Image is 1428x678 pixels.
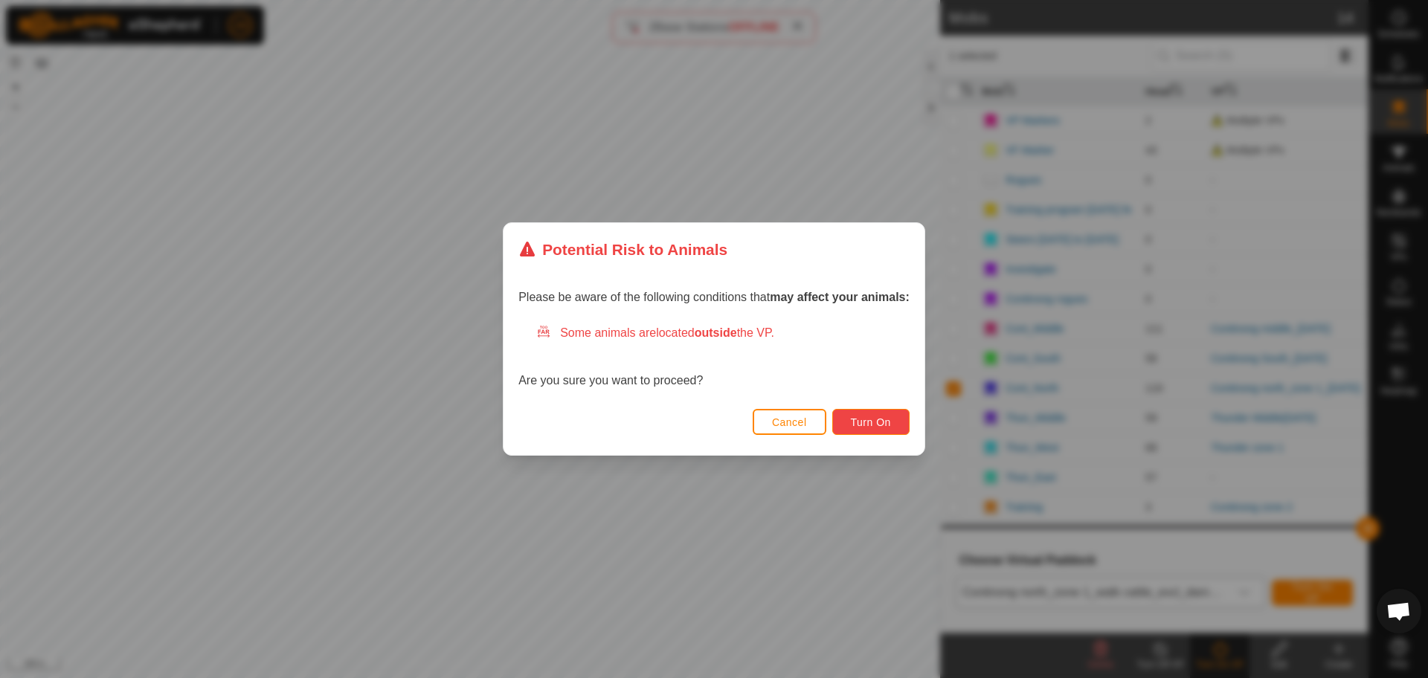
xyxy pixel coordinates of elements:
div: Some animals are [536,324,910,342]
strong: outside [695,326,737,339]
span: Cancel [772,416,807,428]
span: Turn On [851,416,891,428]
span: Please be aware of the following conditions that [518,291,910,303]
div: Open chat [1377,589,1421,633]
strong: may affect your animals: [770,291,910,303]
button: Cancel [753,409,826,435]
button: Turn On [832,409,910,435]
span: located the VP. [656,326,774,339]
div: Are you sure you want to proceed? [518,324,910,390]
div: Potential Risk to Animals [518,238,727,261]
